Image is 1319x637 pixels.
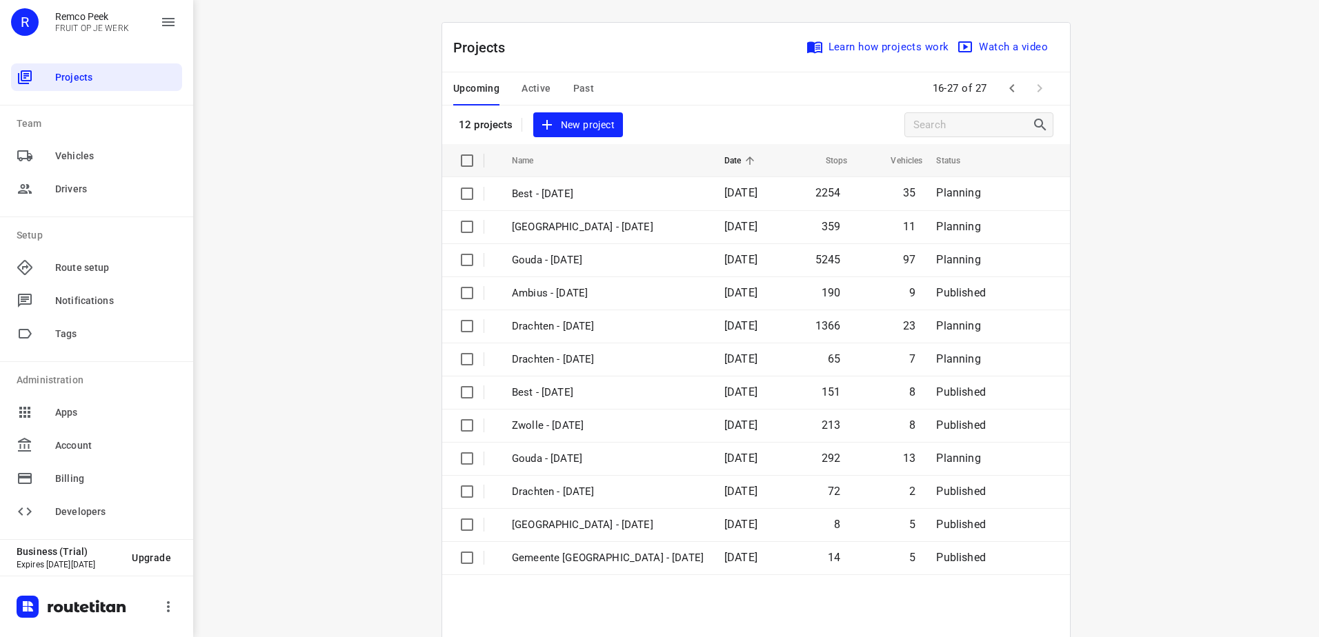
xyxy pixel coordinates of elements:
p: Remco Peek [55,11,129,22]
span: [DATE] [724,518,757,531]
span: Upgrade [132,552,171,563]
span: 72 [828,485,840,498]
input: Search projects [913,114,1032,136]
span: 65 [828,352,840,365]
span: Planning [936,253,980,266]
span: Published [936,518,986,531]
span: Planning [936,319,980,332]
span: Vehicles [55,149,177,163]
span: 11 [903,220,915,233]
span: 7 [909,352,915,365]
p: Drachten - Friday [512,352,704,367]
div: Drivers [11,175,182,203]
span: [DATE] [724,418,757,432]
span: 2254 [815,186,841,199]
span: Projects [55,70,177,85]
span: Planning [936,186,980,199]
span: 5 [909,551,915,564]
div: Tags [11,320,182,347]
div: Apps [11,398,182,426]
span: [DATE] [724,485,757,498]
p: Team [17,117,182,131]
span: Name [512,152,552,169]
p: Business (Trial) [17,546,121,557]
span: 190 [822,286,841,299]
span: 35 [903,186,915,199]
span: 5245 [815,253,841,266]
span: 2 [909,485,915,498]
span: Planning [936,220,980,233]
p: Gouda - Monday [512,252,704,268]
span: Published [936,418,986,432]
span: Published [936,286,986,299]
div: Developers [11,498,182,525]
span: Stops [808,152,848,169]
p: Gemeente Rotterdam - Wednesday [512,550,704,566]
span: Billing [55,472,177,486]
span: 1366 [815,319,841,332]
button: New project [533,112,623,138]
p: Administration [17,373,182,387]
div: Account [11,432,182,459]
p: Gouda - Friday [512,451,704,467]
p: Projects [453,37,517,58]
span: Past [573,80,595,97]
span: Account [55,438,177,453]
span: 8 [834,518,840,531]
span: Notifications [55,294,177,308]
span: 16-27 of 27 [927,74,993,103]
span: Upcoming [453,80,499,97]
span: [DATE] [724,220,757,233]
span: Tags [55,327,177,341]
div: Search [1032,117,1053,133]
span: [DATE] [724,551,757,564]
span: 9 [909,286,915,299]
div: Projects [11,63,182,91]
p: FRUIT OP JE WERK [55,23,129,33]
p: Gemeente Rotterdam - Thursday [512,517,704,533]
span: Published [936,551,986,564]
div: Notifications [11,287,182,314]
div: R [11,8,39,36]
span: 97 [903,253,915,266]
span: [DATE] [724,286,757,299]
p: Best - Friday [512,385,704,401]
span: 359 [822,220,841,233]
span: 14 [828,551,840,564]
span: Previous Page [998,74,1026,102]
span: Route setup [55,261,177,275]
p: Drachten - Monday [512,318,704,334]
span: Status [936,152,978,169]
span: Date [724,152,760,169]
span: [DATE] [724,452,757,465]
span: Planning [936,352,980,365]
span: Published [936,385,986,398]
span: [DATE] [724,253,757,266]
span: Drivers [55,182,177,196]
span: 213 [822,418,841,432]
span: [DATE] [724,385,757,398]
span: Next Page [1026,74,1053,102]
div: Vehicles [11,142,182,170]
span: Vehicles [873,152,922,169]
span: Apps [55,405,177,420]
span: 5 [909,518,915,531]
span: 8 [909,385,915,398]
span: 292 [822,452,841,465]
span: 13 [903,452,915,465]
p: Setup [17,228,182,243]
div: Route setup [11,254,182,281]
p: Zwolle - Friday [512,418,704,434]
div: Billing [11,465,182,492]
span: New project [542,117,615,134]
span: Developers [55,505,177,519]
p: Antwerpen - Monday [512,219,704,235]
span: Active [522,80,551,97]
span: [DATE] [724,352,757,365]
p: Best - Monday [512,186,704,202]
span: Published [936,485,986,498]
p: Expires [DATE][DATE] [17,560,121,569]
span: 8 [909,418,915,432]
span: [DATE] [724,319,757,332]
span: 151 [822,385,841,398]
